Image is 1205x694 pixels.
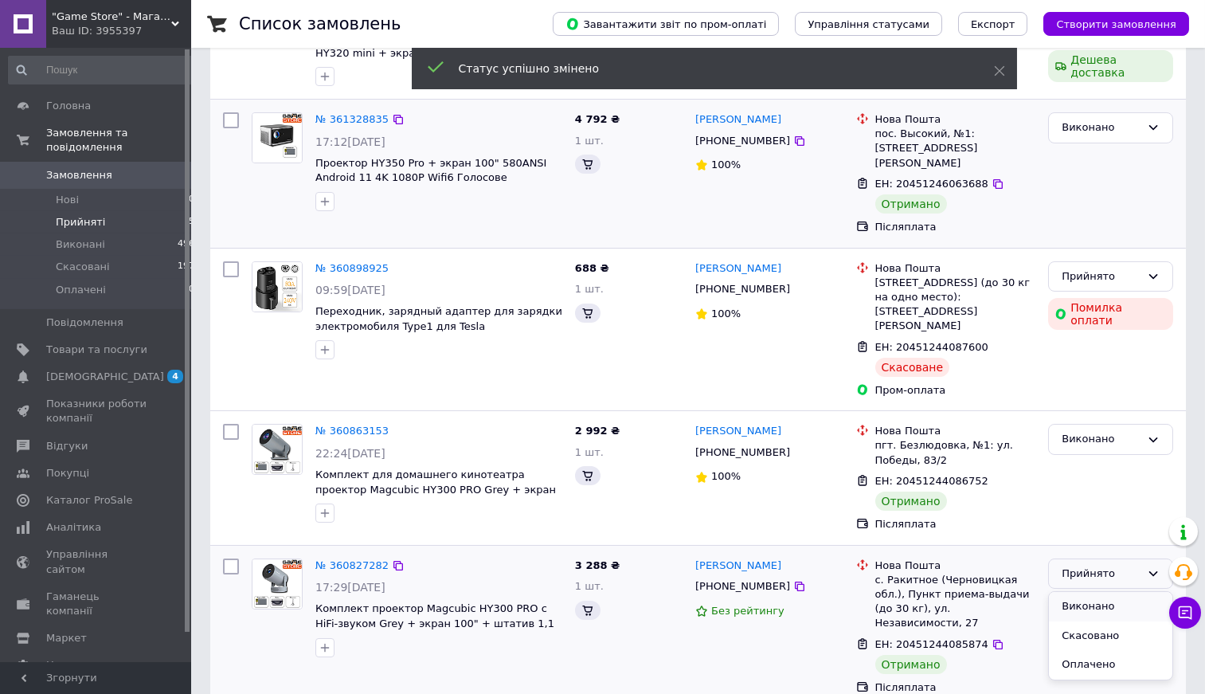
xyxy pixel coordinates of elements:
span: ЕН: 20451244086752 [875,475,988,487]
div: Виконано [1062,431,1140,448]
span: Нові [56,193,79,207]
button: Експорт [958,12,1028,36]
span: 496 [178,237,194,252]
div: Нова Пошта [875,261,1036,276]
span: Гаманець компанії [46,590,147,618]
a: № 360863153 [315,425,389,437]
a: Комплект проектор Magcubic HY300 PRO с HiFi-звуком Grey + экран 100" + штатив 1,1 м. + [PERSON_NAME] [315,602,554,644]
div: Скасоване [875,358,950,377]
div: пгт. Безлюдовка, №1: ул. Победы, 83/2 [875,438,1036,467]
div: [PHONE_NUMBER] [692,576,793,597]
div: [PHONE_NUMBER] [692,131,793,151]
span: 1 шт. [575,446,604,458]
div: [STREET_ADDRESS] (до 30 кг на одно место): [STREET_ADDRESS][PERSON_NAME] [875,276,1036,334]
span: 1 шт. [575,580,604,592]
span: 1 шт. [575,135,604,147]
span: 2 992 ₴ [575,425,620,437]
button: Створити замовлення [1043,12,1189,36]
div: Пром-оплата [875,383,1036,398]
div: [PHONE_NUMBER] [692,442,793,463]
span: 3 288 ₴ [575,559,620,571]
a: № 360827282 [315,559,389,571]
span: 688 ₴ [575,262,609,274]
span: Без рейтингу [711,605,784,617]
div: Дешева доставка [1048,50,1173,82]
span: Прийняті [56,215,105,229]
span: 4 [167,370,183,383]
div: Прийнято [1062,566,1140,582]
span: 17:29[DATE] [315,581,385,594]
span: Покупці [46,466,89,480]
span: Показники роботи компанії [46,397,147,425]
a: Фото товару [252,261,303,312]
span: Управління сайтом [46,547,147,576]
span: Маркет [46,631,87,645]
a: № 361328835 [315,113,389,125]
img: Фото товару [252,425,302,474]
span: 100% [711,308,741,320]
a: [PERSON_NAME] [695,112,781,127]
span: [DEMOGRAPHIC_DATA] [46,370,164,384]
span: ЕН: 20451244087600 [875,341,988,353]
span: Комплект для домашнего кинотеатра проектор Magcubic HY300 PRO Grey + экран 100" + штатив 1,1м. + ... [315,469,556,510]
span: 09:59[DATE] [315,284,385,296]
span: "Game Store" - Магазин комп'ютерної техніки [52,10,171,24]
span: Товари та послуги [46,343,147,357]
span: 4 792 ₴ [575,113,620,125]
span: 197 [178,260,194,274]
a: Переходник, зарядный адаптер для зарядки электромобиля Type1 для Tesla [315,305,562,332]
div: пос. Высокий, №1: [STREET_ADDRESS][PERSON_NAME] [875,127,1036,171]
li: Виконано [1049,592,1172,621]
a: [PERSON_NAME] [695,559,781,574]
div: Післяплата [875,220,1036,234]
span: Управління статусами [808,18,929,30]
div: Ваш ID: 3955397 [52,24,191,38]
li: Оплачено [1049,650,1172,680]
img: Фото товару [252,559,302,609]
a: № 360898925 [315,262,389,274]
span: Виконані [56,237,105,252]
div: Отримано [875,194,947,214]
li: Скасовано [1049,621,1172,651]
h1: Список замовлень [239,14,401,33]
span: Головна [46,99,91,113]
span: Замовлення [46,168,112,182]
span: Скасовані [56,260,110,274]
div: [PHONE_NUMBER] [692,279,793,300]
span: Замовлення та повідомлення [46,126,191,155]
span: ЕН: 20451244085874 [875,638,988,650]
span: Повідомлення [46,316,123,330]
div: Нова Пошта [875,559,1036,573]
a: [PERSON_NAME] [695,261,781,276]
a: Фото товару [252,112,303,163]
button: Управління статусами [795,12,942,36]
div: Виконано [1062,120,1140,136]
span: Завантажити звіт по пром-оплаті [565,17,766,31]
img: Фото товару [252,262,302,312]
span: Каталог ProSale [46,493,132,508]
a: Створити замовлення [1027,18,1189,29]
span: Експорт [971,18,1015,30]
div: Отримано [875,492,947,511]
div: Прийнято [1062,269,1140,285]
span: ЕН: 20451246063688 [875,178,988,190]
span: 100% [711,470,741,482]
a: Фото товару [252,559,303,610]
span: Оплачені [56,283,106,297]
div: Нова Пошта [875,424,1036,438]
div: Післяплата [875,517,1036,531]
span: 22:24[DATE] [315,447,385,460]
a: Проектор HY350 Pro + экран 100" 580ANSI Android 11 4K 1080P Wifi6 Голосове керування Allwinner H713 [315,157,546,198]
div: Отримано [875,655,947,674]
div: Помилка оплати [1048,298,1173,330]
span: Налаштування [46,658,127,672]
span: Відгуки [46,439,88,453]
span: 100% [711,159,741,171]
button: Завантажити звіт по пром-оплаті [553,12,779,36]
a: Комплект портативный проектор Magcubic HY320 mini + экран для проектора MIXITO 100" [315,32,552,73]
a: [PERSON_NAME] [695,424,781,439]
